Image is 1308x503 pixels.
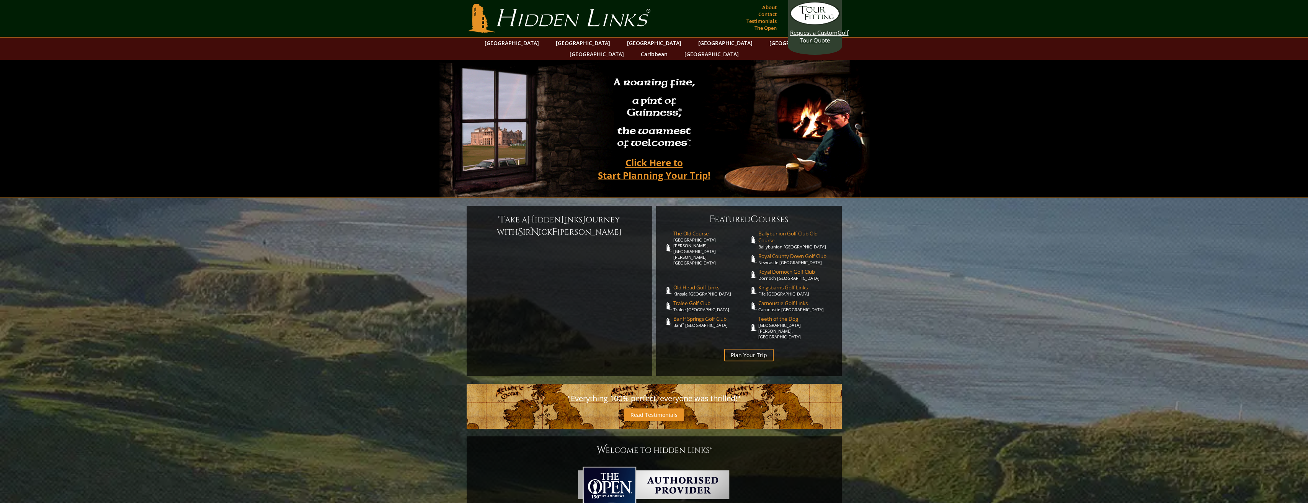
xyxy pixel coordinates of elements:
[758,268,834,275] span: Royal Dornoch Golf Club
[790,29,838,36] span: Request a Custom
[758,315,834,322] span: Teeth of the Dog
[552,226,557,238] span: F
[673,315,749,328] a: Banff Springs Golf ClubBanff [GEOGRAPHIC_DATA]
[756,9,779,20] a: Contact
[583,214,586,226] span: J
[518,226,523,238] span: S
[637,49,671,60] a: Caribbean
[552,38,614,49] a: [GEOGRAPHIC_DATA]
[590,154,718,184] a: Click Here toStart Planning Your Trip!
[474,444,834,456] h1: Welcome To Hidden Links®
[760,2,779,13] a: About
[623,38,685,49] a: [GEOGRAPHIC_DATA]
[751,213,758,225] span: C
[609,73,700,154] h2: A roaring fire, a pint of Guinness , the warmest of welcomes™.
[758,315,834,340] a: Teeth of the Dog[GEOGRAPHIC_DATA][PERSON_NAME], [GEOGRAPHIC_DATA]
[709,213,715,225] span: F
[561,214,565,226] span: L
[499,214,505,226] span: T
[624,408,684,421] a: Read Testimonials
[724,349,774,361] a: Plan Your Trip
[673,300,749,307] span: Tralee Golf Club
[673,300,749,312] a: Tralee Golf ClubTralee [GEOGRAPHIC_DATA]
[753,23,779,33] a: The Open
[758,253,834,265] a: Royal County Down Golf ClubNewcastle [GEOGRAPHIC_DATA]
[758,300,834,307] span: Carnoustie Golf Links
[673,230,749,237] span: The Old Course
[481,38,543,49] a: [GEOGRAPHIC_DATA]
[527,214,535,226] span: H
[790,2,840,44] a: Request a CustomGolf Tour Quote
[566,49,628,60] a: [GEOGRAPHIC_DATA]
[531,226,539,238] span: N
[673,315,749,322] span: Banff Springs Golf Club
[766,38,828,49] a: [GEOGRAPHIC_DATA]
[758,284,834,297] a: Kingsbarns Golf LinksFife [GEOGRAPHIC_DATA]
[745,16,779,26] a: Testimonials
[758,284,834,291] span: Kingsbarns Golf Links
[474,392,834,405] p: "Everything 100% perfect, everyone was thrilled!"
[758,268,834,281] a: Royal Dornoch Golf ClubDornoch [GEOGRAPHIC_DATA]
[474,214,645,238] h6: ake a idden inks ourney with ir ick [PERSON_NAME]
[758,230,834,250] a: Ballybunion Golf Club Old CourseBallybunion [GEOGRAPHIC_DATA]
[673,284,749,291] span: Old Head Golf Links
[758,300,834,312] a: Carnoustie Golf LinksCarnoustie [GEOGRAPHIC_DATA]
[673,230,749,266] a: The Old Course[GEOGRAPHIC_DATA][PERSON_NAME], [GEOGRAPHIC_DATA][PERSON_NAME] [GEOGRAPHIC_DATA]
[694,38,756,49] a: [GEOGRAPHIC_DATA]
[758,253,834,260] span: Royal County Down Golf Club
[681,49,743,60] a: [GEOGRAPHIC_DATA]
[664,213,834,225] h6: eatured ourses
[673,284,749,297] a: Old Head Golf LinksKinsale [GEOGRAPHIC_DATA]
[758,230,834,244] span: Ballybunion Golf Club Old Course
